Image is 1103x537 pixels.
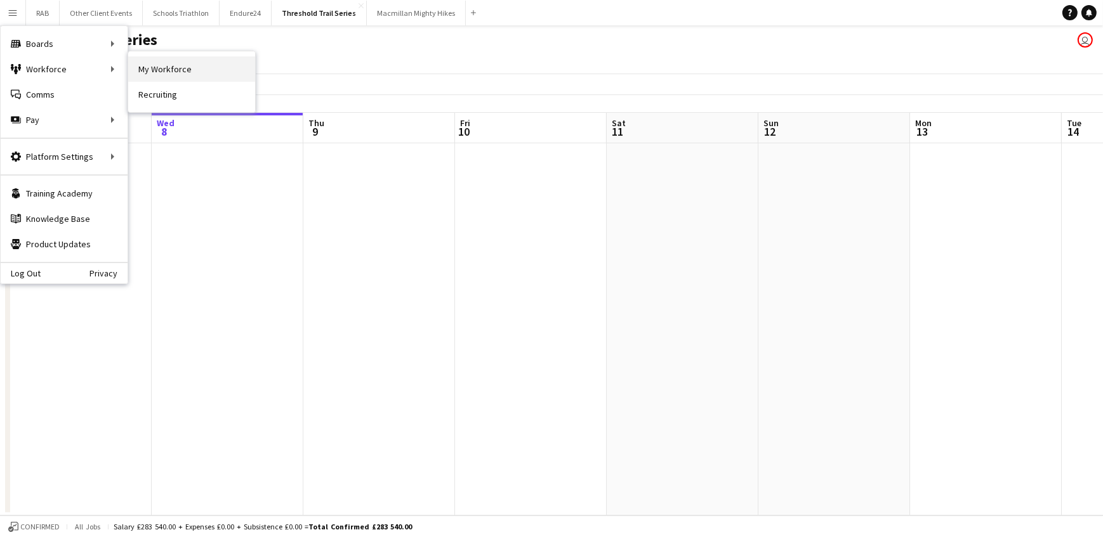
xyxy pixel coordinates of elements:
[128,56,255,82] a: My Workforce
[913,124,932,139] span: 13
[915,117,932,129] span: Mon
[72,522,103,531] span: All jobs
[458,124,470,139] span: 10
[1,82,128,107] a: Comms
[1,231,128,257] a: Product Updates
[143,1,220,25] button: Schools Triathlon
[1,107,128,133] div: Pay
[220,1,272,25] button: Endure24
[6,520,62,534] button: Confirmed
[155,124,175,139] span: 8
[308,117,324,129] span: Thu
[128,82,255,107] a: Recruiting
[612,117,626,129] span: Sat
[60,1,143,25] button: Other Client Events
[114,522,412,531] div: Salary £283 540.00 + Expenses £0.00 + Subsistence £0.00 =
[20,522,60,531] span: Confirmed
[1,56,128,82] div: Workforce
[272,1,367,25] button: Threshold Trail Series
[1,31,128,56] div: Boards
[1065,124,1081,139] span: 14
[157,117,175,129] span: Wed
[367,1,466,25] button: Macmillan Mighty Hikes
[460,117,470,129] span: Fri
[89,268,128,278] a: Privacy
[26,1,60,25] button: RAB
[1078,32,1093,48] app-user-avatar: Liz Sutton
[1,268,41,278] a: Log Out
[1,206,128,231] a: Knowledge Base
[307,124,324,139] span: 9
[610,124,626,139] span: 11
[1,181,128,206] a: Training Academy
[1067,117,1081,129] span: Tue
[308,522,412,531] span: Total Confirmed £283 540.00
[763,117,779,129] span: Sun
[762,124,779,139] span: 12
[1,144,128,169] div: Platform Settings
